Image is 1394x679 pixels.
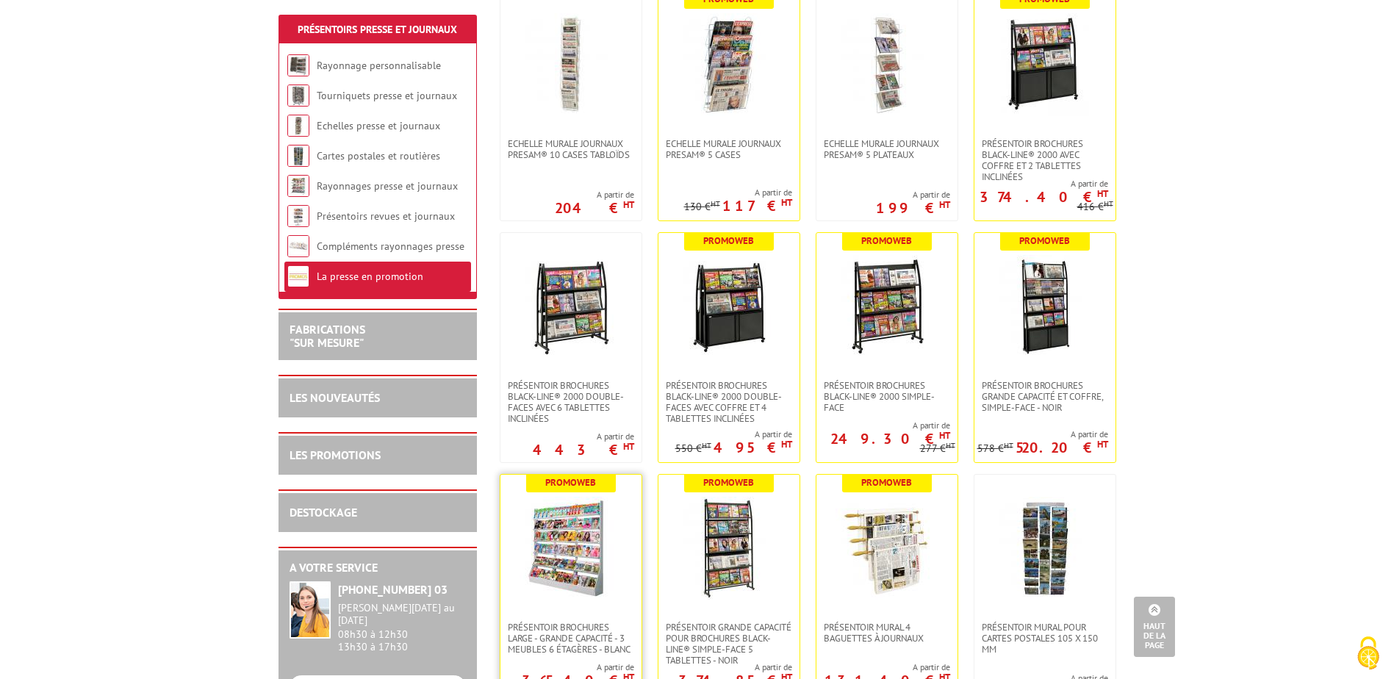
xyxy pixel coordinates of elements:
[830,434,950,443] p: 249.30 €
[290,448,381,462] a: LES PROMOTIONS
[317,89,457,102] a: Tourniquets presse et journaux
[520,497,622,600] img: Présentoir Brochures large - grande capacité - 3 meubles 6 étagères - Blanc
[338,582,448,597] strong: [PHONE_NUMBER] 03
[317,179,458,193] a: Rayonnages presse et journaux
[684,201,720,212] p: 130 €
[1077,201,1113,212] p: 416 €
[876,204,950,212] p: 199 €
[675,443,711,454] p: 550 €
[1104,198,1113,209] sup: HT
[545,476,596,489] b: Promoweb
[781,196,792,209] sup: HT
[836,13,938,116] img: Echelle murale journaux Presam® 5 plateaux
[920,443,955,454] p: 277 €
[317,270,423,283] a: La presse en promotion
[658,661,792,673] span: A partir de
[290,390,380,405] a: LES NOUVEAUTÉS
[678,13,780,116] img: Echelle murale journaux Presam® 5 cases
[287,205,309,227] img: Présentoirs revues et journaux
[317,149,440,162] a: Cartes postales et routières
[678,497,780,600] img: Présentoir grande capacité pour brochures Black-Line® simple-face 5 tablettes - Noir
[658,380,800,424] a: Présentoir brochures Black-Line® 2000 double-faces avec coffre et 4 tablettes inclinées
[508,380,634,424] span: Présentoir brochures Black-Line® 2000 double-faces avec 6 tablettes inclinées
[861,234,912,247] b: Promoweb
[1343,629,1394,679] button: Cookies (fenêtre modale)
[1097,438,1108,450] sup: HT
[861,476,912,489] b: Promoweb
[703,476,754,489] b: Promoweb
[290,322,365,350] a: FABRICATIONS"Sur Mesure"
[675,428,792,440] span: A partir de
[714,443,792,452] p: 495 €
[977,443,1013,454] p: 578 €
[500,380,642,424] a: Présentoir brochures Black-Line® 2000 double-faces avec 6 tablettes inclinées
[317,59,441,72] a: Rayonnage personnalisable
[994,255,1096,358] img: Présentoir brochures Grande capacité et coffre, simple-face - Noir
[666,380,792,424] span: Présentoir brochures Black-Line® 2000 double-faces avec coffre et 4 tablettes inclinées
[500,661,634,673] span: A partir de
[684,187,792,198] span: A partir de
[824,138,950,160] span: Echelle murale journaux Presam® 5 plateaux
[317,209,455,223] a: Présentoirs revues et journaux
[317,119,440,132] a: Echelles presse et journaux
[982,622,1108,655] span: Présentoir mural pour cartes postales 105 x 150 mm
[702,440,711,450] sup: HT
[816,420,950,431] span: A partir de
[555,204,634,212] p: 204 €
[623,198,634,211] sup: HT
[287,175,309,197] img: Rayonnages presse et journaux
[824,380,950,413] span: Présentoir brochures Black-Line® 2000 simple-face
[974,178,1108,190] span: A partir de
[974,622,1115,655] a: Présentoir mural pour cartes postales 105 x 150 mm
[287,54,309,76] img: Rayonnage personnalisable
[287,115,309,137] img: Echelles presse et journaux
[658,622,800,666] a: Présentoir grande capacité pour brochures Black-Line® simple-face 5 tablettes - Noir
[287,85,309,107] img: Tourniquets presse et journaux
[974,138,1115,182] a: Présentoir brochures Black-Line® 2000 avec coffre et 2 tablettes inclinées
[658,138,800,160] a: Echelle murale journaux Presam® 5 cases
[290,581,331,639] img: widget-service.jpg
[711,198,720,209] sup: HT
[1134,597,1175,657] a: Haut de la page
[980,193,1108,201] p: 374.40 €
[816,380,958,413] a: Présentoir brochures Black-Line® 2000 simple-face
[287,235,309,257] img: Compléments rayonnages presse
[1001,13,1089,116] img: Présentoir brochures Black-Line® 2000 avec coffre et 2 tablettes inclinées
[287,265,309,287] img: La presse en promotion
[946,440,955,450] sup: HT
[508,622,634,655] span: Présentoir Brochures large - grande capacité - 3 meubles 6 étagères - Blanc
[1019,234,1070,247] b: Promoweb
[500,138,642,160] a: Echelle murale journaux Presam® 10 cases tabloïds
[520,13,622,116] img: Echelle murale journaux Presam® 10 cases tabloïds
[982,380,1108,413] span: Présentoir brochures Grande capacité et coffre, simple-face - Noir
[555,189,634,201] span: A partir de
[974,380,1115,413] a: Présentoir brochures Grande capacité et coffre, simple-face - Noir
[994,497,1096,600] img: Présentoir mural pour cartes postales 105 x 150 mm
[824,622,950,644] span: Présentoir mural 4 baguettes à journaux
[338,602,466,627] div: [PERSON_NAME][DATE] au [DATE]
[533,431,634,442] span: A partir de
[666,622,792,666] span: Présentoir grande capacité pour brochures Black-Line® simple-face 5 tablettes - Noir
[678,255,780,358] img: Présentoir brochures Black-Line® 2000 double-faces avec coffre et 4 tablettes inclinées
[977,428,1108,440] span: A partir de
[533,445,634,454] p: 443 €
[1350,635,1387,672] img: Cookies (fenêtre modale)
[500,622,642,655] a: Présentoir Brochures large - grande capacité - 3 meubles 6 étagères - Blanc
[982,138,1108,182] span: Présentoir brochures Black-Line® 2000 avec coffre et 2 tablettes inclinées
[836,255,938,358] img: Présentoir brochures Black-Line® 2000 simple-face
[1004,440,1013,450] sup: HT
[816,661,950,673] span: A partir de
[317,240,464,253] a: Compléments rayonnages presse
[816,138,958,160] a: Echelle murale journaux Presam® 5 plateaux
[290,505,357,520] a: DESTOCKAGE
[939,429,950,442] sup: HT
[666,138,792,160] span: Echelle murale journaux Presam® 5 cases
[520,255,622,358] img: Présentoir brochures Black-Line® 2000 double-faces avec 6 tablettes inclinées
[781,438,792,450] sup: HT
[623,440,634,453] sup: HT
[508,138,634,160] span: Echelle murale journaux Presam® 10 cases tabloïds
[338,602,466,653] div: 08h30 à 12h30 13h30 à 17h30
[836,497,938,600] img: Présentoir mural 4 baguettes à journaux
[287,145,309,167] img: Cartes postales et routières
[298,23,457,36] a: Présentoirs Presse et Journaux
